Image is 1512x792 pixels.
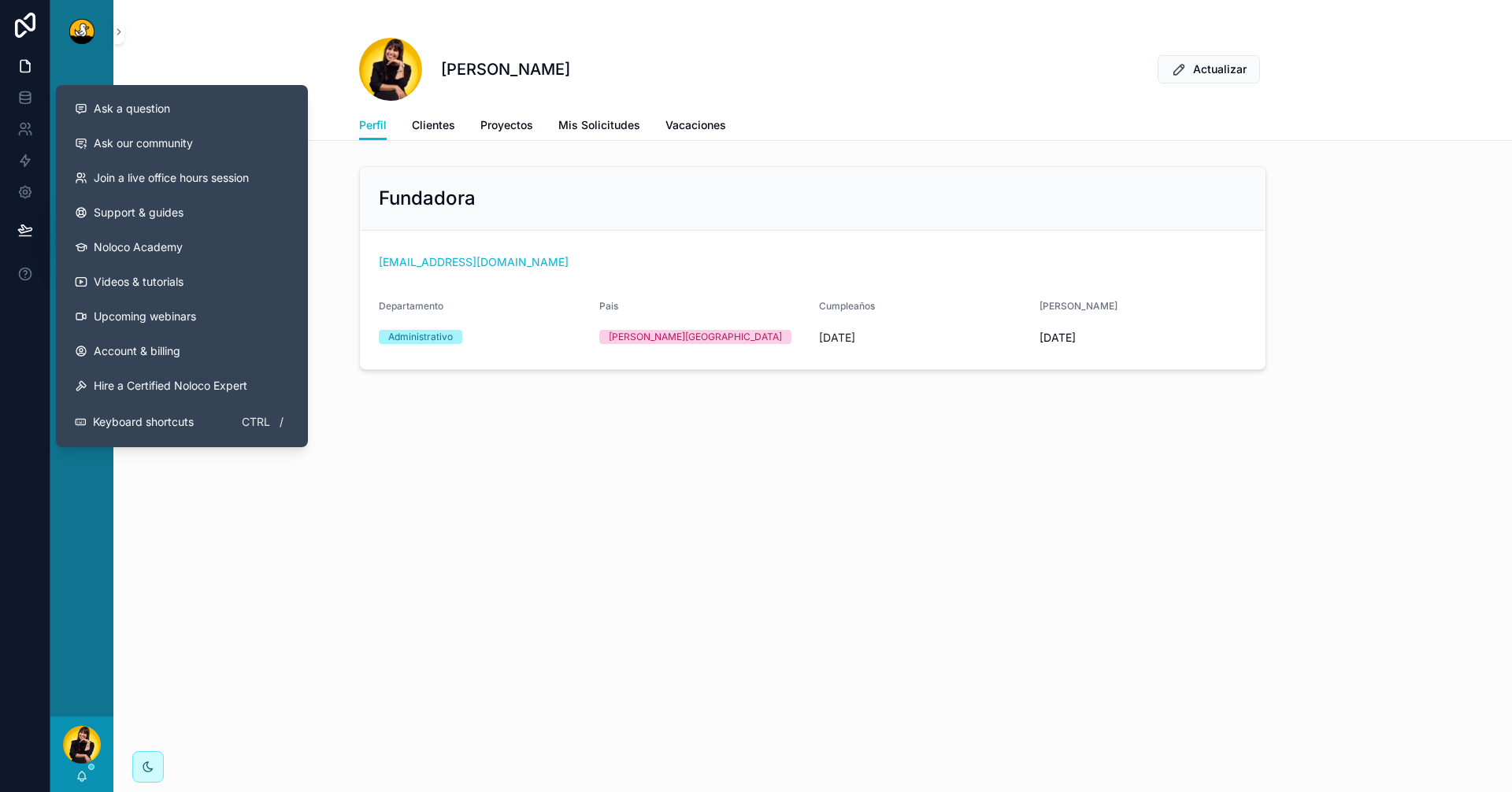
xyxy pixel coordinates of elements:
[480,117,533,133] span: Proyectos
[94,101,170,117] span: Ask a question
[240,413,272,431] span: Ctrl
[94,378,247,394] span: Hire a Certified Noloco Expert
[819,300,875,312] span: Cumpleaños
[69,19,94,44] img: App logo
[1158,55,1260,83] button: Actualizar
[558,117,640,133] span: Mis Solicitudes
[62,126,302,161] a: Ask our community
[62,195,302,230] a: Support & guides
[93,414,194,430] span: Keyboard shortcuts
[558,111,640,142] a: Mis Solicitudes
[275,416,287,428] span: /
[665,111,726,142] a: Vacaciones
[62,265,302,299] a: Videos & tutorials
[94,170,249,186] span: Join a live office hours session
[480,111,533,142] a: Proyectos
[412,117,455,133] span: Clientes
[94,309,196,324] span: Upcoming webinars
[1193,61,1247,77] span: Actualizar
[62,368,302,403] button: Hire a Certified Noloco Expert
[62,161,302,195] a: Join a live office hours session
[94,239,183,255] span: Noloco Academy
[379,186,476,211] h2: Fundadora
[94,135,193,151] span: Ask our community
[388,330,453,344] div: Administrativo
[665,117,726,133] span: Vacaciones
[441,58,570,80] h1: [PERSON_NAME]
[599,300,618,312] span: Pais
[359,117,387,133] span: Perfil
[609,330,782,344] div: [PERSON_NAME][GEOGRAPHIC_DATA]
[412,111,455,142] a: Clientes
[62,230,302,265] a: Noloco Academy
[1039,300,1117,312] span: [PERSON_NAME]
[1039,330,1247,346] span: [DATE]
[379,254,569,270] a: [EMAIL_ADDRESS][DOMAIN_NAME]
[62,403,302,441] button: Keyboard shortcutsCtrl/
[379,300,443,312] span: Departamento
[94,274,183,290] span: Videos & tutorials
[62,334,302,368] a: Account & billing
[94,343,180,359] span: Account & billing
[359,111,387,141] a: Perfil
[94,205,183,220] span: Support & guides
[62,91,302,126] button: Ask a question
[50,63,113,323] div: scrollable content
[819,330,855,346] p: [DATE]
[62,299,302,334] a: Upcoming webinars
